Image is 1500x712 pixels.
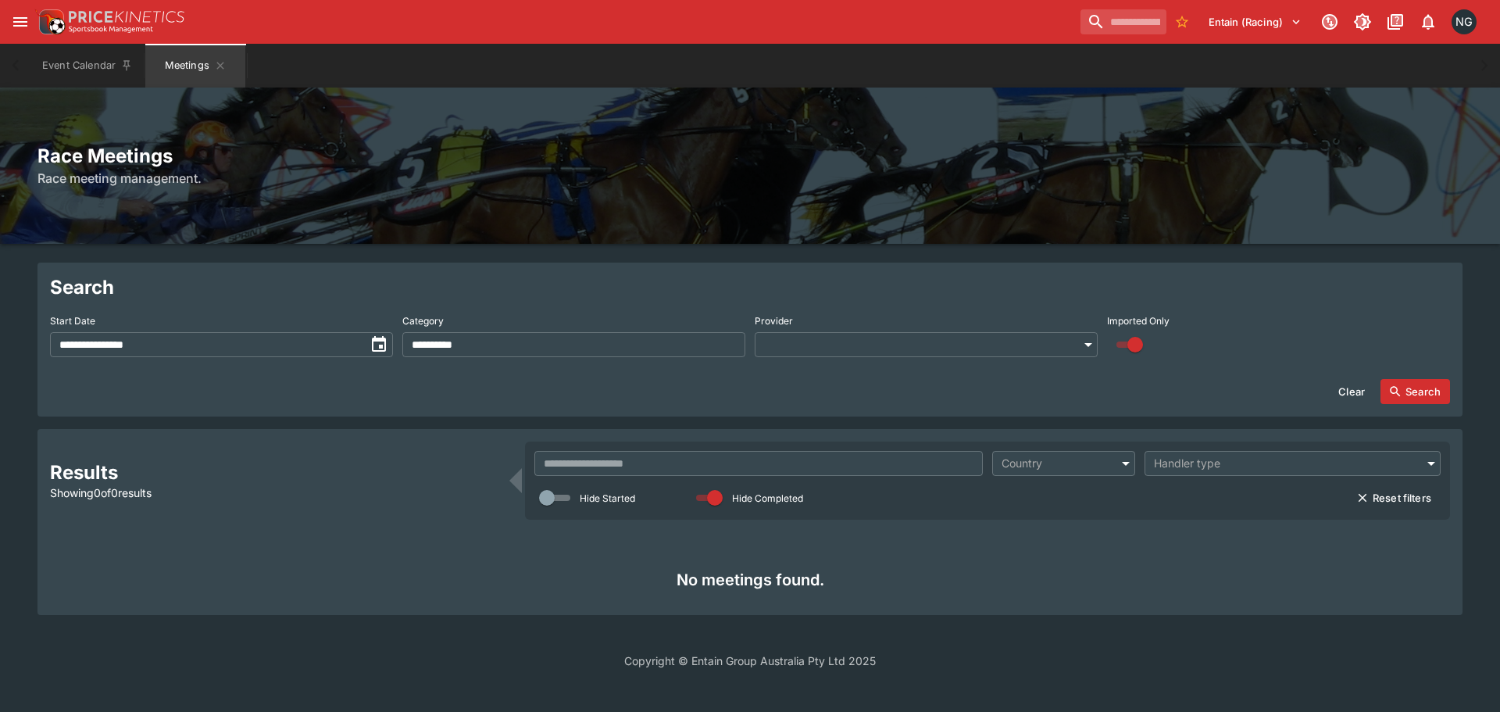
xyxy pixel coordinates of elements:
button: Documentation [1381,8,1409,36]
img: Sportsbook Management [69,26,153,33]
p: Category [402,314,444,327]
p: Hide Completed [732,492,803,505]
button: Notifications [1414,8,1442,36]
h2: Search [50,275,1450,299]
div: Handler type [1154,456,1416,471]
button: Event Calendar [33,44,142,88]
button: Search [1380,379,1450,404]
p: Provider [755,314,793,327]
button: Nick Goss [1447,5,1481,39]
button: open drawer [6,8,34,36]
button: Clear [1329,379,1374,404]
p: Imported Only [1107,314,1170,327]
h4: No meetings found. [62,570,1437,590]
h2: Results [50,460,500,485]
input: search [1080,9,1166,34]
button: Reset filters [1348,485,1441,510]
button: toggle date time picker [365,331,393,359]
p: Hide Started [580,492,635,505]
button: Select Tenant [1199,9,1311,34]
p: Showing 0 of 0 results [50,485,500,501]
p: Start Date [50,314,95,327]
img: PriceKinetics Logo [34,6,66,38]
h6: Race meeting management. [37,169,1462,188]
button: Meetings [145,44,245,88]
h2: Race Meetings [37,144,1462,168]
div: Country [1002,456,1110,471]
button: No Bookmarks [1170,9,1195,34]
button: Toggle light/dark mode [1348,8,1377,36]
button: Connected to PK [1316,8,1344,36]
img: PriceKinetics [69,11,184,23]
div: Nick Goss [1452,9,1477,34]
